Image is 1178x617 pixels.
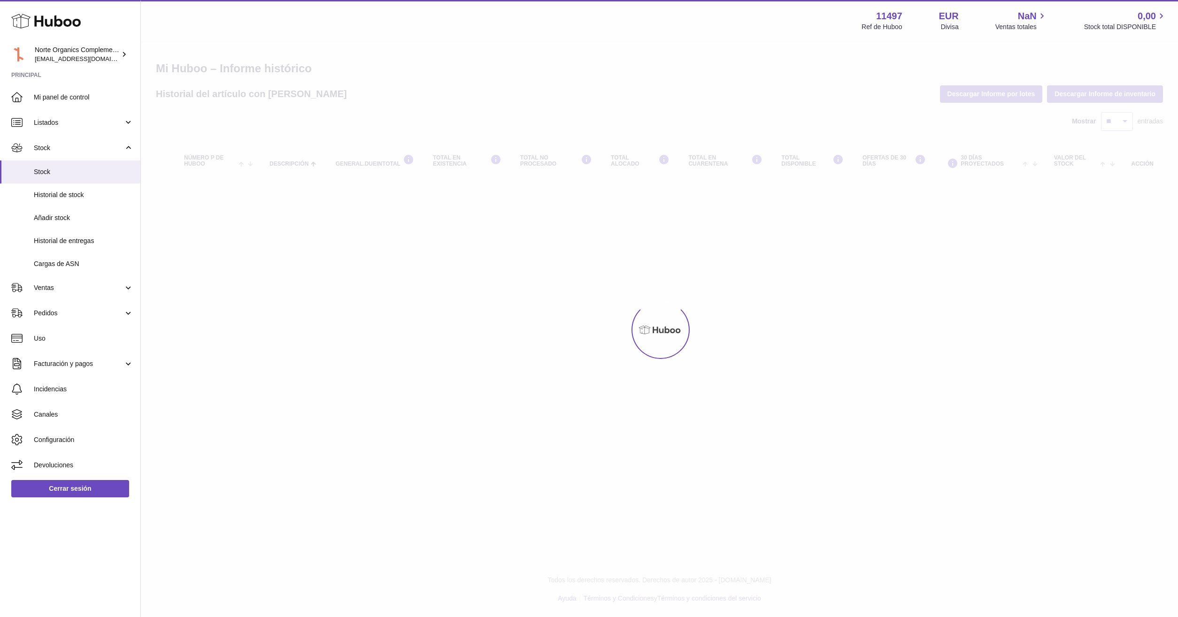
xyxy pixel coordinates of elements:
[34,309,123,318] span: Pedidos
[34,213,133,222] span: Añadir stock
[1084,23,1167,31] span: Stock total DISPONIBLE
[34,259,133,268] span: Cargas de ASN
[35,46,119,63] div: Norte Organics Complementos Alimenticios S.L.
[34,283,123,292] span: Ventas
[34,236,133,245] span: Historial de entregas
[11,47,25,61] img: norteorganics@gmail.com
[34,118,123,127] span: Listados
[34,144,123,152] span: Stock
[34,435,133,444] span: Configuración
[34,93,133,102] span: Mi panel de control
[34,385,133,394] span: Incidencias
[941,23,959,31] div: Divisa
[34,190,133,199] span: Historial de stock
[34,168,133,176] span: Stock
[876,10,902,23] strong: 11497
[862,23,902,31] div: Ref de Huboo
[34,461,133,470] span: Devoluciones
[34,334,133,343] span: Uso
[995,23,1047,31] span: Ventas totales
[1018,10,1037,23] span: NaN
[34,359,123,368] span: Facturación y pagos
[995,10,1047,31] a: NaN Ventas totales
[35,55,138,62] span: [EMAIL_ADDRESS][DOMAIN_NAME]
[939,10,959,23] strong: EUR
[11,480,129,497] a: Cerrar sesión
[1084,10,1167,31] a: 0,00 Stock total DISPONIBLE
[34,410,133,419] span: Canales
[1138,10,1156,23] span: 0,00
